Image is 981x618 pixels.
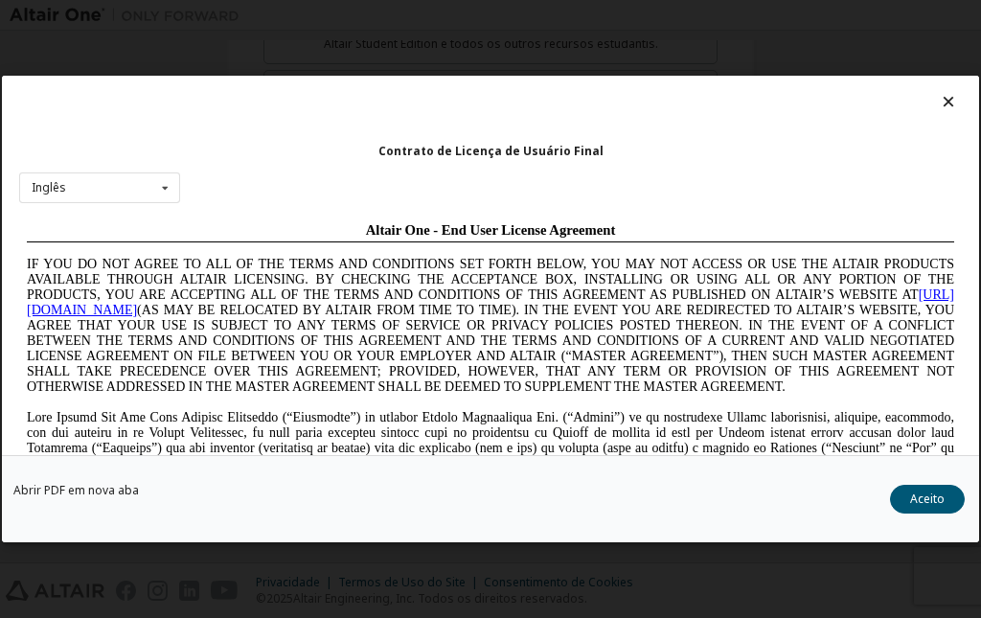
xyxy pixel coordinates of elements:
[890,485,965,514] button: Aceito
[378,143,604,159] font: Contrato de Licença de Usuário Final
[13,482,139,498] font: Abrir PDF em nova aba
[347,8,597,23] span: Altair One - End User License Agreement
[8,73,935,103] a: [URL][DOMAIN_NAME]
[32,179,66,195] font: Inglês
[910,491,945,507] font: Aceito
[8,195,935,348] span: Lore Ipsumd Sit Ame Cons Adipisc Elitseddo (“Eiusmodte”) in utlabor Etdolo Magnaaliqua Eni. (“Adm...
[13,485,139,496] a: Abrir PDF em nova aba
[8,42,935,179] span: IF YOU DO NOT AGREE TO ALL OF THE TERMS AND CONDITIONS SET FORTH BELOW, YOU MAY NOT ACCESS OR USE...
